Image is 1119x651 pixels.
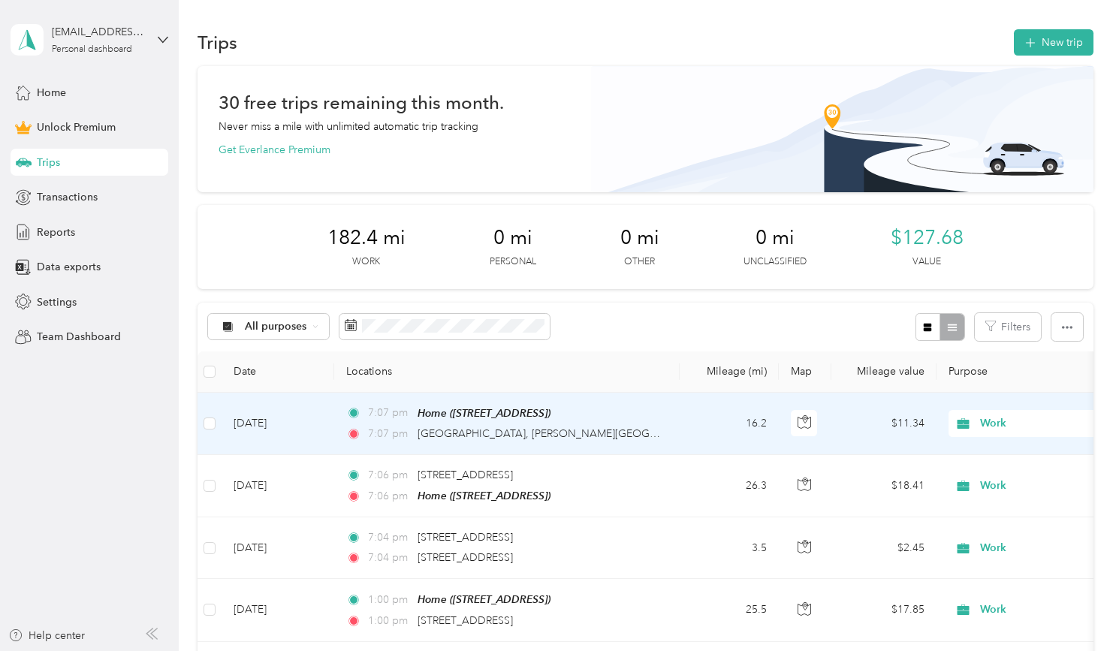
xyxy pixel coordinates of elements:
span: Data exports [37,259,101,275]
span: [STREET_ADDRESS] [418,531,513,544]
th: Locations [334,351,680,393]
h1: Trips [198,35,237,50]
p: Unclassified [743,255,807,269]
span: Home ([STREET_ADDRESS]) [418,407,550,419]
span: 0 mi [493,226,532,250]
span: Home ([STREET_ADDRESS]) [418,490,550,502]
p: Value [912,255,941,269]
td: $17.85 [831,579,937,641]
span: [STREET_ADDRESS] [418,469,513,481]
span: Home [37,85,66,101]
button: Get Everlance Premium [219,142,330,158]
span: Unlock Premium [37,119,116,135]
span: [STREET_ADDRESS] [418,551,513,564]
td: 25.5 [680,579,779,641]
span: Home ([STREET_ADDRESS]) [418,593,550,605]
th: Date [222,351,334,393]
th: Map [779,351,831,393]
span: 1:00 pm [368,592,411,608]
p: Never miss a mile with unlimited automatic trip tracking [219,119,478,134]
td: [DATE] [222,455,334,517]
span: 7:06 pm [368,467,411,484]
h1: 30 free trips remaining this month. [219,95,504,110]
span: 7:04 pm [368,529,411,546]
span: 7:07 pm [368,405,411,421]
iframe: Everlance-gr Chat Button Frame [1035,567,1119,651]
span: Work [980,540,1117,556]
p: Personal [490,255,536,269]
span: 7:06 pm [368,488,411,505]
span: Work [980,601,1117,618]
span: Work [980,415,1117,432]
span: All purposes [245,321,307,332]
td: 16.2 [680,393,779,455]
td: 26.3 [680,455,779,517]
td: $18.41 [831,455,937,517]
p: Other [624,255,655,269]
span: [GEOGRAPHIC_DATA], [PERSON_NAME][GEOGRAPHIC_DATA] [418,427,723,440]
img: Banner [591,66,1093,192]
button: Filters [975,313,1041,341]
div: [EMAIL_ADDRESS][DOMAIN_NAME] [52,24,146,40]
td: [DATE] [222,579,334,641]
td: [DATE] [222,393,334,455]
span: [STREET_ADDRESS] [418,614,513,627]
button: Help center [8,628,85,643]
span: 0 mi [756,226,795,250]
button: New trip [1014,29,1093,56]
th: Mileage (mi) [680,351,779,393]
th: Mileage value [831,351,937,393]
p: Work [352,255,380,269]
td: [DATE] [222,517,334,579]
span: Team Dashboard [37,329,121,345]
span: Settings [37,294,77,310]
span: 0 mi [620,226,659,250]
span: Transactions [37,189,98,205]
span: 7:07 pm [368,426,411,442]
span: 7:04 pm [368,550,411,566]
span: 1:00 pm [368,613,411,629]
span: Trips [37,155,60,170]
td: $2.45 [831,517,937,579]
span: $127.68 [891,226,964,250]
div: Personal dashboard [52,45,132,54]
td: 3.5 [680,517,779,579]
span: Reports [37,225,75,240]
td: $11.34 [831,393,937,455]
span: Work [980,478,1117,494]
span: 182.4 mi [327,226,406,250]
